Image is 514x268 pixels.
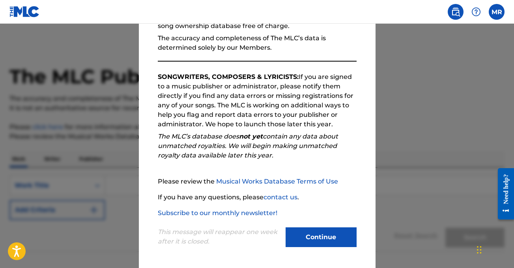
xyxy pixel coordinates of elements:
p: This message will reappear one week after it is closed. [158,227,281,246]
div: User Menu [489,4,505,20]
a: contact us [264,193,297,201]
a: Subscribe to our monthly newsletter! [158,209,277,217]
em: The MLC’s database does contain any data about unmatched royalties. We will begin making unmatche... [158,133,338,159]
a: Public Search [448,4,464,20]
img: MLC Logo [9,6,40,17]
p: If you have any questions, please . [158,193,357,202]
iframe: Resource Center [492,160,514,228]
a: Musical Works Database Terms of Use [216,178,338,185]
img: search [451,7,460,17]
p: The accuracy and completeness of The MLC’s data is determined solely by our Members. [158,34,357,52]
div: Drag [477,238,482,262]
p: Please review the [158,177,357,186]
strong: not yet [239,133,263,140]
button: Continue [286,227,357,247]
strong: SONGWRITERS, COMPOSERS & LYRICISTS: [158,73,299,81]
img: help [471,7,481,17]
p: If you are signed to a music publisher or administrator, please notify them directly if you find ... [158,72,357,129]
iframe: Chat Widget [475,230,514,268]
div: Help [468,4,484,20]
